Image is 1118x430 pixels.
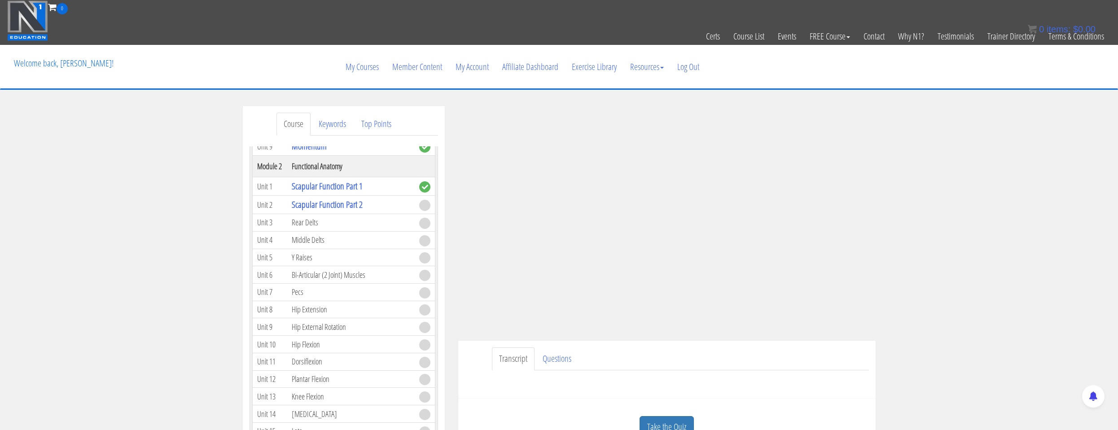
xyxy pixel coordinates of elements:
[252,336,287,353] td: Unit 10
[1028,25,1037,34] img: icon11.png
[565,45,623,88] a: Exercise Library
[252,370,287,388] td: Unit 12
[252,214,287,232] td: Unit 3
[771,14,803,58] a: Events
[287,353,415,370] td: Dorsiflexion
[803,14,857,58] a: FREE Course
[339,45,386,88] a: My Courses
[671,45,706,88] a: Log Out
[292,140,327,152] a: Momentum
[1073,24,1078,34] span: $
[287,318,415,336] td: Hip External Rotation
[287,388,415,405] td: Knee Flexion
[287,370,415,388] td: Plantar Flexion
[252,301,287,318] td: Unit 8
[287,284,415,301] td: Pecs
[287,156,415,177] th: Functional Anatomy
[449,45,495,88] a: My Account
[57,3,68,14] span: 0
[252,353,287,370] td: Unit 11
[492,347,535,370] a: Transcript
[1073,24,1096,34] bdi: 0.00
[419,141,430,153] span: complete
[1028,24,1096,34] a: 0 items: $0.00
[386,45,449,88] a: Member Content
[287,266,415,284] td: Bi-Articular (2 Joint) Muscles
[535,347,579,370] a: Questions
[354,113,399,136] a: Top Points
[292,180,363,192] a: Scapular Function Part 1
[252,156,287,177] th: Module 2
[276,113,311,136] a: Course
[1042,14,1111,58] a: Terms & Conditions
[981,14,1042,58] a: Trainer Directory
[287,231,415,249] td: Middle Delts
[252,284,287,301] td: Unit 7
[931,14,981,58] a: Testimonials
[252,266,287,284] td: Unit 6
[857,14,891,58] a: Contact
[495,45,565,88] a: Affiliate Dashboard
[891,14,931,58] a: Why N1?
[252,318,287,336] td: Unit 9
[7,0,48,41] img: n1-education
[252,231,287,249] td: Unit 4
[48,1,68,13] a: 0
[419,181,430,193] span: complete
[292,198,363,211] a: Scapular Function Part 2
[1039,24,1044,34] span: 0
[311,113,353,136] a: Keywords
[623,45,671,88] a: Resources
[287,405,415,423] td: [MEDICAL_DATA]
[252,388,287,405] td: Unit 13
[287,214,415,232] td: Rear Delts
[287,301,415,318] td: Hip Extension
[699,14,727,58] a: Certs
[1047,24,1070,34] span: items:
[7,45,120,81] p: Welcome back, [PERSON_NAME]!
[287,249,415,266] td: Y Raises
[252,177,287,196] td: Unit 1
[252,249,287,266] td: Unit 5
[287,336,415,353] td: Hip Flexion
[252,196,287,214] td: Unit 2
[252,405,287,423] td: Unit 14
[252,137,287,156] td: Unit 9
[727,14,771,58] a: Course List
